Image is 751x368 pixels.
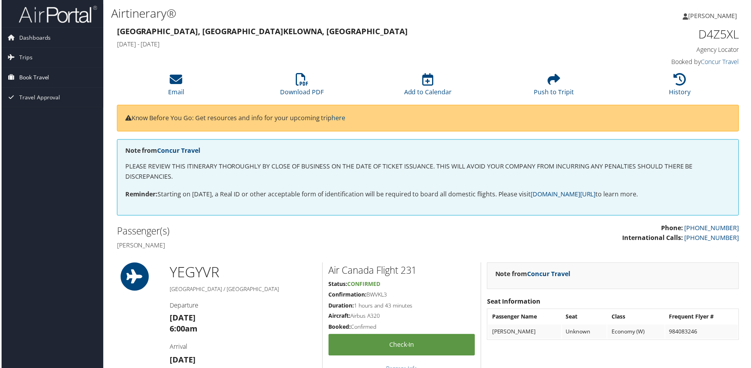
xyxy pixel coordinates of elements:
th: Frequent Flyer # [667,311,739,325]
strong: Seat Information [487,298,541,307]
td: Economy (W) [608,326,665,340]
strong: Note from [496,271,571,279]
strong: Booked: [328,324,351,332]
h5: Confirmed [328,324,475,332]
strong: International Calls: [623,234,684,243]
a: Download PDF [280,78,324,97]
span: Travel Approval [18,88,59,108]
h1: Airtinerary® [110,5,534,22]
strong: Phone: [662,225,684,233]
img: airportal-logo.png [17,5,96,24]
strong: 6:00am [169,325,197,335]
h4: Departure [169,302,316,311]
span: Confirmed [347,281,380,289]
h2: Passenger(s) [116,225,422,239]
strong: Note from [124,147,200,156]
h4: Arrival [169,344,316,352]
h5: 1 hours and 43 minutes [328,303,475,311]
strong: Confirmation: [328,292,366,299]
a: Concur Travel [156,147,200,156]
th: Seat [563,311,608,325]
strong: Reminder: [124,190,157,199]
a: [DOMAIN_NAME][URL] [531,190,597,199]
p: Starting on [DATE], a Real ID or other acceptable form of identification will be required to boar... [124,190,732,200]
p: PLEASE REVIEW THIS ITINERARY THOROUGHLY BY CLOSE OF BUSINESS ON THE DATE OF TICKET ISSUANCE. THIS... [124,162,732,182]
h4: [PERSON_NAME] [116,242,422,251]
strong: [GEOGRAPHIC_DATA], [GEOGRAPHIC_DATA] Kelowna, [GEOGRAPHIC_DATA] [116,26,408,37]
strong: [DATE] [169,356,195,366]
h5: Airbus A320 [328,313,475,321]
a: Add to Calendar [404,78,452,97]
h2: Air Canada Flight 231 [328,265,475,278]
span: [PERSON_NAME] [690,11,738,20]
strong: Duration: [328,303,354,310]
a: [PERSON_NAME] [684,4,746,27]
a: Push to Tripit [535,78,575,97]
h1: D4Z5XL [593,26,740,42]
span: Trips [18,48,31,68]
a: Check-in [328,335,475,357]
strong: Status: [328,281,347,289]
a: [PHONE_NUMBER] [686,234,740,243]
h5: BWVKL3 [328,292,475,300]
span: Book Travel [18,68,48,88]
h5: [GEOGRAPHIC_DATA] / [GEOGRAPHIC_DATA] [169,286,316,294]
p: Know Before You Go: Get resources and info for your upcoming trip [124,114,732,124]
td: [PERSON_NAME] [489,326,562,340]
a: here [332,114,345,123]
span: Dashboards [18,28,49,48]
a: History [670,78,692,97]
td: Unknown [563,326,608,340]
h4: Booked by [593,58,740,66]
a: Email [167,78,183,97]
a: Concur Travel [702,58,740,66]
a: [PHONE_NUMBER] [686,225,740,233]
th: Class [608,311,665,325]
a: Concur Travel [528,271,571,279]
h4: [DATE] - [DATE] [116,40,581,49]
strong: [DATE] [169,314,195,324]
h1: YEG YVR [169,264,316,283]
th: Passenger Name [489,311,562,325]
h4: Agency Locator [593,46,740,54]
td: 984083246 [667,326,739,340]
strong: Aircraft: [328,313,350,321]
